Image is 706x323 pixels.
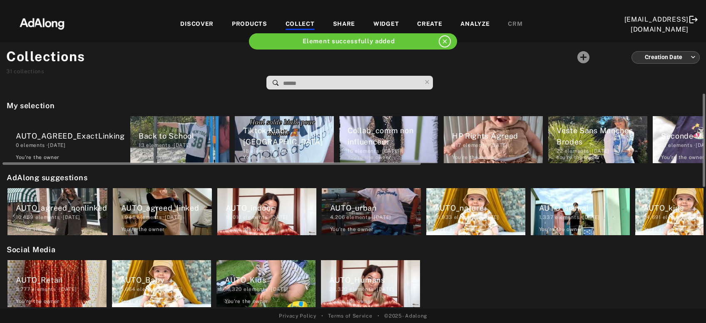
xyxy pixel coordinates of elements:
span: 1,948 [121,214,136,220]
div: You're the owner [329,298,373,305]
div: Collab_comm non influenceur16 elements ·[DATE]You're the owner [337,114,441,166]
div: elements · [DATE] [120,286,211,293]
div: elements · [DATE] [557,147,647,155]
span: 13 [139,142,144,148]
div: elements · [DATE] [348,147,438,155]
div: Widget de chat [664,283,706,323]
div: HP Rights Agreed [452,130,543,142]
div: Tiktok Kiabi [GEOGRAPHIC_DATA] [243,125,334,147]
div: elements · [DATE] [435,214,525,221]
div: Creation Date [639,46,696,68]
div: PRODUCTS [232,20,267,30]
div: Tiktok Kiabi [GEOGRAPHIC_DATA]18 elements ·[DATE]You're the owner [232,114,336,166]
h2: My selection [7,100,704,111]
i: close [441,38,448,45]
div: You're the owner [661,154,705,161]
iframe: Chat Widget [664,283,706,323]
h2: Social Media [7,244,704,255]
span: 31 [6,68,12,75]
div: AUTO_Kids16,320 elements ·[DATE]You're the owner [214,258,318,310]
div: AUTO_Kids [225,274,316,286]
div: [EMAIL_ADDRESS][DOMAIN_NAME] [624,15,689,35]
div: Collab_comm non influenceur [348,125,438,147]
div: elements · [DATE] [16,214,107,221]
div: elements · [DATE] [139,142,229,149]
div: elements · [DATE] [16,142,125,149]
div: AUTO_agreed_nonlinked [16,202,107,214]
div: You're the owner [644,226,687,233]
a: Terms of Service [328,312,372,320]
div: elements · [DATE] [16,286,107,293]
div: You're the owner [139,154,182,161]
span: • [378,312,380,320]
div: AUTO_nature16,933 elements ·[DATE]You're the owner [424,186,528,238]
h1: Collections [6,47,85,67]
div: AUTO_agreed_linked [121,202,212,214]
div: AUTO_Retail3,777 elements ·[DATE]You're the owner [5,258,109,310]
div: elements · [DATE] [330,214,421,221]
div: AUTO_indoor16,010 elements ·[DATE]You're the owner [215,186,319,238]
div: ANALYZE [460,20,490,30]
span: 21 [661,142,666,148]
div: Veste Sans Manches Brodes22 elements ·[DATE]You're the owner [546,114,650,166]
div: AUTO_Baby [120,274,211,286]
div: AUTO_nature [435,202,525,214]
div: AUTO_urban4,206 elements ·[DATE]You're the owner [319,186,423,238]
span: 0 [16,142,19,148]
div: You're the owner [16,226,60,233]
a: Privacy Policy [279,312,316,320]
span: 16 [348,148,353,154]
div: elements · [DATE] [243,147,334,155]
div: AUTO_animal1,337 elements ·[DATE]You're the owner [528,186,632,238]
div: elements · [DATE] [121,214,212,221]
div: collections [6,67,85,76]
div: AUTO_indoor [226,202,316,214]
div: AUTO_Humans29,320 elements ·[DATE]You're the owner [318,258,423,310]
div: elements · [DATE] [452,142,543,149]
span: 18 [243,148,249,154]
div: HP Rights Agreed417 elements ·[DATE]You're the owner [441,114,545,166]
div: AUTO_agreed_nonlinked10,459 elements ·[DATE]You're the owner [5,186,110,238]
div: You're the owner [557,154,600,161]
div: You're the owner [225,298,268,305]
div: elements · [DATE] [329,286,420,293]
div: AUTO_AGREED_ExactLinking0 elements ·[DATE]You're the owner [5,114,127,166]
div: Veste Sans Manches Brodes [557,125,647,147]
div: DISCOVER [180,20,214,30]
div: elements · [DATE] [226,214,316,221]
span: 3,777 [16,286,30,292]
div: Element successfully added [266,37,432,46]
div: You're the owner [435,226,478,233]
div: COLLECT [286,20,315,30]
span: © 2025 - Adalong [384,312,427,320]
div: AUTO_Retail [16,274,107,286]
span: 16,933 [435,214,452,220]
div: AUTO_urban [330,202,421,214]
div: elements · [DATE] [225,286,316,293]
span: 1,337 [539,214,554,220]
span: • [321,312,323,320]
span: 10,459 [16,214,34,220]
div: AUTO_AGREED_ExactLinking [16,130,125,142]
button: Add a collecton [573,47,594,68]
span: 16,010 [226,214,241,220]
img: 63233d7d88ed69de3c212112c67096b6.png [5,10,79,35]
div: Back to School [139,130,229,142]
div: AUTO_animal [539,202,630,214]
div: You're the owner [330,226,374,233]
div: elements · [DATE] [539,214,630,221]
span: 16,320 [225,286,242,292]
div: You're the owner [16,298,60,305]
div: SHARE [333,20,355,30]
span: 417 [452,142,461,148]
div: You're the owner [243,154,287,161]
div: You're the owner [348,154,391,161]
span: 22 [557,148,563,154]
div: You're the owner [121,226,165,233]
span: 24,691 [644,214,661,220]
div: WIDGET [373,20,399,30]
div: You're the owner [226,226,269,233]
span: 29,320 [329,286,348,292]
div: You're the owner [452,154,496,161]
h2: AdAlong suggestions [7,172,704,183]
